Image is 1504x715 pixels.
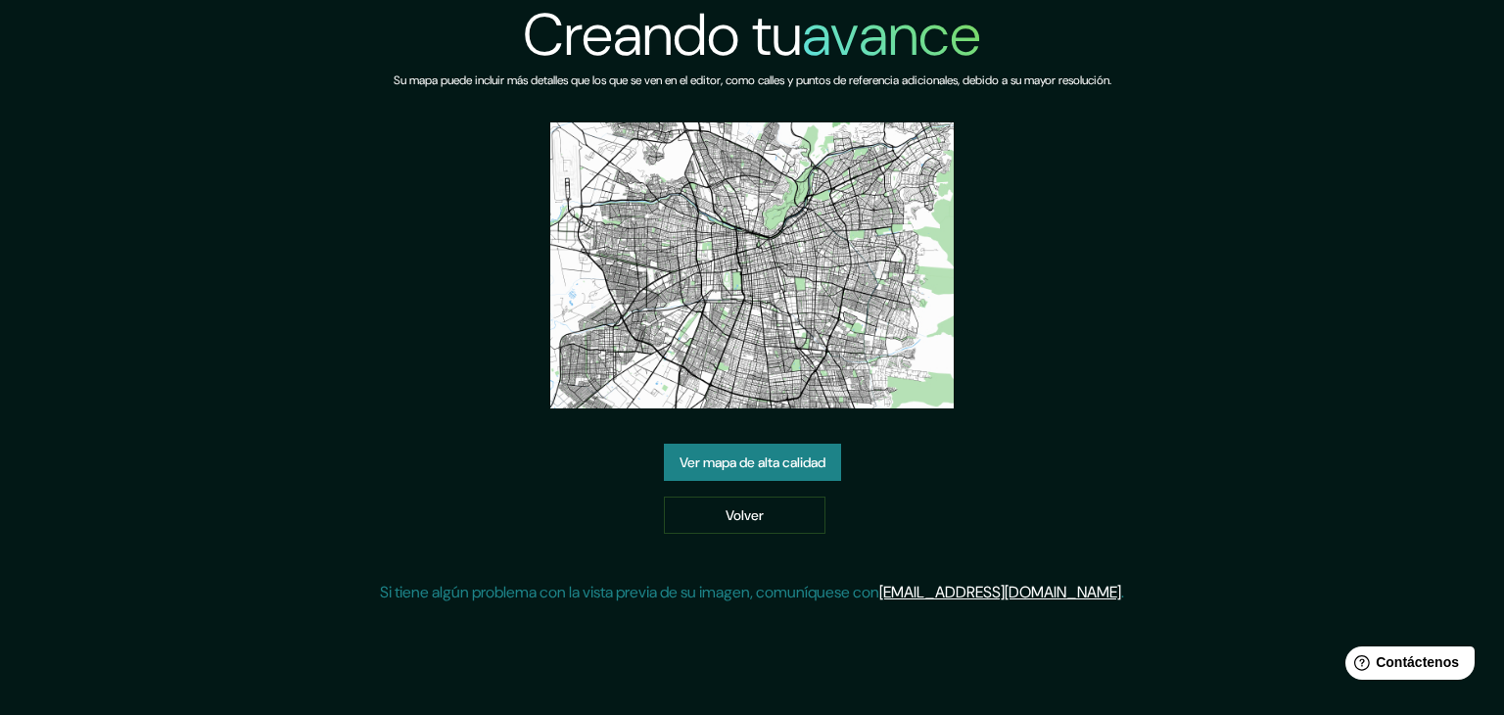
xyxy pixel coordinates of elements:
font: Ver mapa de alta calidad [680,453,825,471]
a: Ver mapa de alta calidad [664,444,841,481]
iframe: Lanzador de widgets de ayuda [1330,639,1482,693]
a: [EMAIL_ADDRESS][DOMAIN_NAME] [879,582,1121,602]
font: Volver [726,506,764,524]
font: Su mapa puede incluir más detalles que los que se ven en el editor, como calles y puntos de refer... [394,72,1111,88]
font: Si tiene algún problema con la vista previa de su imagen, comuníquese con [380,582,879,602]
font: . [1121,582,1124,602]
a: Volver [664,497,825,534]
img: vista previa del mapa creado [550,122,954,408]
